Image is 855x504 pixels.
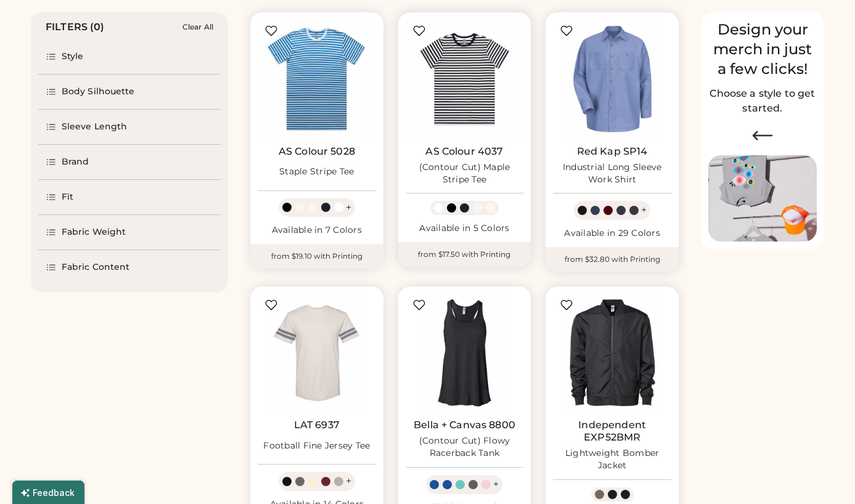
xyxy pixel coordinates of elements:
[258,224,376,237] div: Available in 7 Colors
[425,145,503,158] a: AS Colour 4037
[346,201,351,214] div: +
[46,20,105,35] div: FILTERS (0)
[406,161,524,186] div: (Contour Cut) Maple Stripe Tee
[258,20,376,138] img: AS Colour 5028 Staple Stripe Tee
[553,227,671,240] div: Available in 29 Colors
[553,294,671,412] img: Independent Trading Co. EXP52BMR Lightweight Bomber Jacket
[250,244,383,269] div: from $19.10 with Printing
[553,161,671,186] div: Industrial Long Sleeve Work Shirt
[279,166,354,178] div: Staple Stripe Tee
[641,203,647,217] div: +
[398,242,531,267] div: from $17.50 with Printing
[62,86,135,98] div: Body Silhouette
[62,191,73,203] div: Fit
[258,294,376,412] img: LAT 6937 Football Fine Jersey Tee
[294,419,340,431] a: LAT 6937
[182,23,213,31] div: Clear All
[406,294,524,412] img: BELLA + CANVAS 8800 (Contour Cut) Flowy Racerback Tank
[263,440,370,452] div: Football Fine Jersey Tee
[279,145,355,158] a: AS Colour 5028
[708,20,817,79] div: Design your merch in just a few clicks!
[62,261,129,274] div: Fabric Content
[493,478,499,491] div: +
[346,474,351,488] div: +
[546,247,679,272] div: from $32.80 with Printing
[553,419,671,444] a: Independent EXP52BMR
[796,449,849,502] iframe: Front Chat
[62,121,127,133] div: Sleeve Length
[708,155,817,242] img: Image of Lisa Congdon Eye Print on T-Shirt and Hat
[553,20,671,138] img: Red Kap SP14 Industrial Long Sleeve Work Shirt
[62,156,89,168] div: Brand
[406,20,524,138] img: AS Colour 4037 (Contour Cut) Maple Stripe Tee
[553,447,671,472] div: Lightweight Bomber Jacket
[62,51,84,63] div: Style
[406,435,524,460] div: (Contour Cut) Flowy Racerback Tank
[708,86,817,116] h2: Choose a style to get started.
[414,419,515,431] a: Bella + Canvas 8800
[577,145,648,158] a: Red Kap SP14
[406,222,524,235] div: Available in 5 Colors
[62,226,126,238] div: Fabric Weight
